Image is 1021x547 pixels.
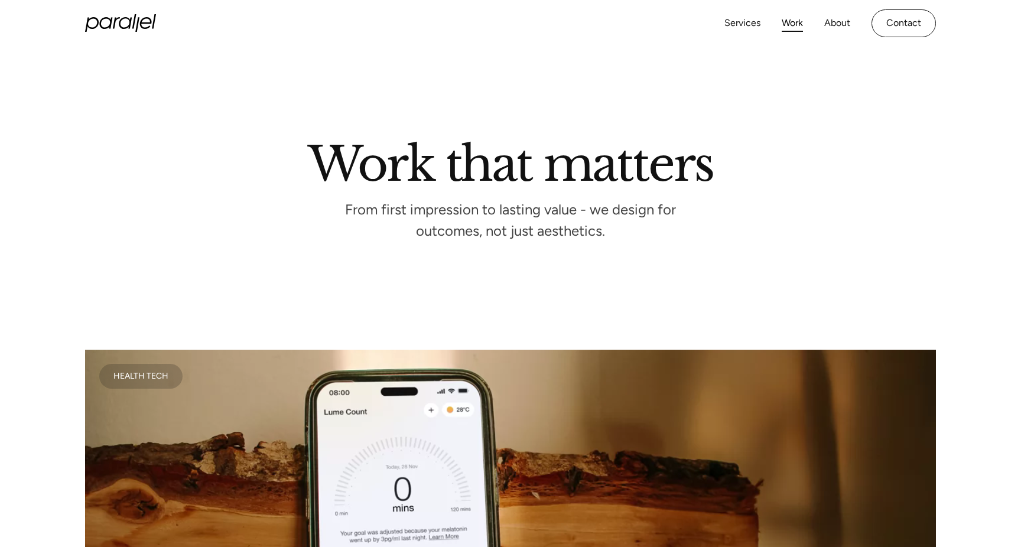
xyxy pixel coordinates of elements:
h2: Work that matters [174,141,847,181]
p: From first impression to lasting value - we design for outcomes, not just aesthetics. [333,205,688,236]
a: home [85,14,156,32]
a: Contact [872,9,936,37]
div: Health Tech [113,373,168,379]
a: Work [782,15,803,32]
a: Services [724,15,760,32]
a: About [824,15,850,32]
